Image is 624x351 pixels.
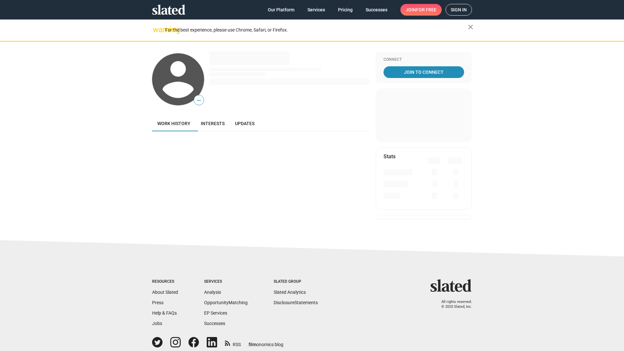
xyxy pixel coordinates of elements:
a: EP Services [204,310,227,316]
a: Services [302,4,330,16]
span: Successes [366,4,387,16]
span: for free [416,4,436,16]
div: Slated Group [274,279,318,284]
span: Interests [201,121,225,126]
a: DisclosureStatements [274,300,318,305]
a: Press [152,300,163,305]
a: OpportunityMatching [204,300,248,305]
div: Connect [383,57,464,62]
a: Joinfor free [400,4,442,16]
mat-card-title: Stats [383,153,396,160]
a: Successes [360,4,393,16]
span: Our Platform [268,4,294,16]
a: filmonomics blog [249,336,283,348]
span: — [194,96,204,105]
span: Work history [157,121,190,126]
span: Updates [235,121,254,126]
a: Help & FAQs [152,310,177,316]
a: Join To Connect [383,66,464,78]
a: Analysis [204,290,221,295]
a: Updates [230,116,260,131]
div: For the best experience, please use Chrome, Safari, or Firefox. [165,26,468,34]
a: Successes [204,321,225,326]
a: Jobs [152,321,162,326]
span: Join To Connect [385,66,463,78]
div: Resources [152,279,178,284]
span: film [249,342,256,347]
mat-icon: warning [153,26,161,33]
a: About Slated [152,290,178,295]
a: Interests [196,116,230,131]
span: Pricing [338,4,353,16]
span: Sign in [451,4,467,15]
p: All rights reserved. © 2025 Slated, Inc. [435,300,472,309]
mat-icon: close [467,23,474,31]
a: Sign in [446,4,472,16]
a: RSS [225,338,241,348]
a: Work history [152,116,196,131]
a: Our Platform [263,4,300,16]
span: Services [307,4,325,16]
a: Slated Analytics [274,290,306,295]
a: Pricing [333,4,358,16]
span: Join [406,4,436,16]
div: Services [204,279,248,284]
